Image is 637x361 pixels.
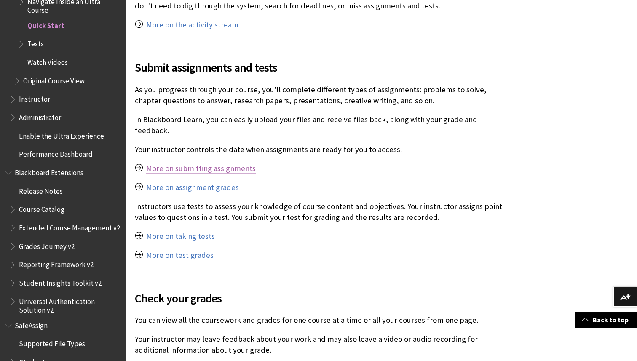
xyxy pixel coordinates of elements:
[135,334,504,356] p: Your instructor may leave feedback about your work and may also leave a video or audio recording ...
[146,231,215,241] a: More on taking tests
[27,37,44,48] span: Tests
[19,184,63,195] span: Release Notes
[19,129,104,140] span: Enable the Ultra Experience
[135,201,504,223] p: Instructors use tests to assess your knowledge of course content and objectives. Your instructor ...
[19,258,94,269] span: Reporting Framework v2
[19,203,64,214] span: Course Catalog
[146,20,238,30] a: More on the activity stream
[15,318,48,330] span: SafeAssign
[19,147,93,159] span: Performance Dashboard
[19,337,85,348] span: Supported File Types
[19,276,102,287] span: Student Insights Toolkit v2
[135,144,504,155] p: Your instructor controls the date when assignments are ready for you to access.
[19,239,75,251] span: Grades Journey v2
[135,315,504,326] p: You can view all the coursework and grades for one course at a time or all your courses from one ...
[146,182,239,193] a: More on assignment grades
[135,84,504,106] p: As you progress through your course, you'll complete different types of assignments: problems to ...
[27,19,64,30] span: Quick Start
[19,110,61,122] span: Administrator
[575,312,637,328] a: Back to top
[19,92,50,104] span: Instructor
[19,294,120,314] span: Universal Authentication Solution v2
[23,74,85,85] span: Original Course View
[135,289,504,307] span: Check your grades
[135,114,504,136] p: In Blackboard Learn, you can easily upload your files and receive files back, along with your gra...
[5,166,121,314] nav: Book outline for Blackboard Extensions
[15,166,83,177] span: Blackboard Extensions
[146,163,256,174] a: More on submitting assignments
[19,221,120,232] span: Extended Course Management v2
[27,55,68,67] span: Watch Videos
[135,59,504,76] span: Submit assignments and tests
[146,250,214,260] a: More on test grades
